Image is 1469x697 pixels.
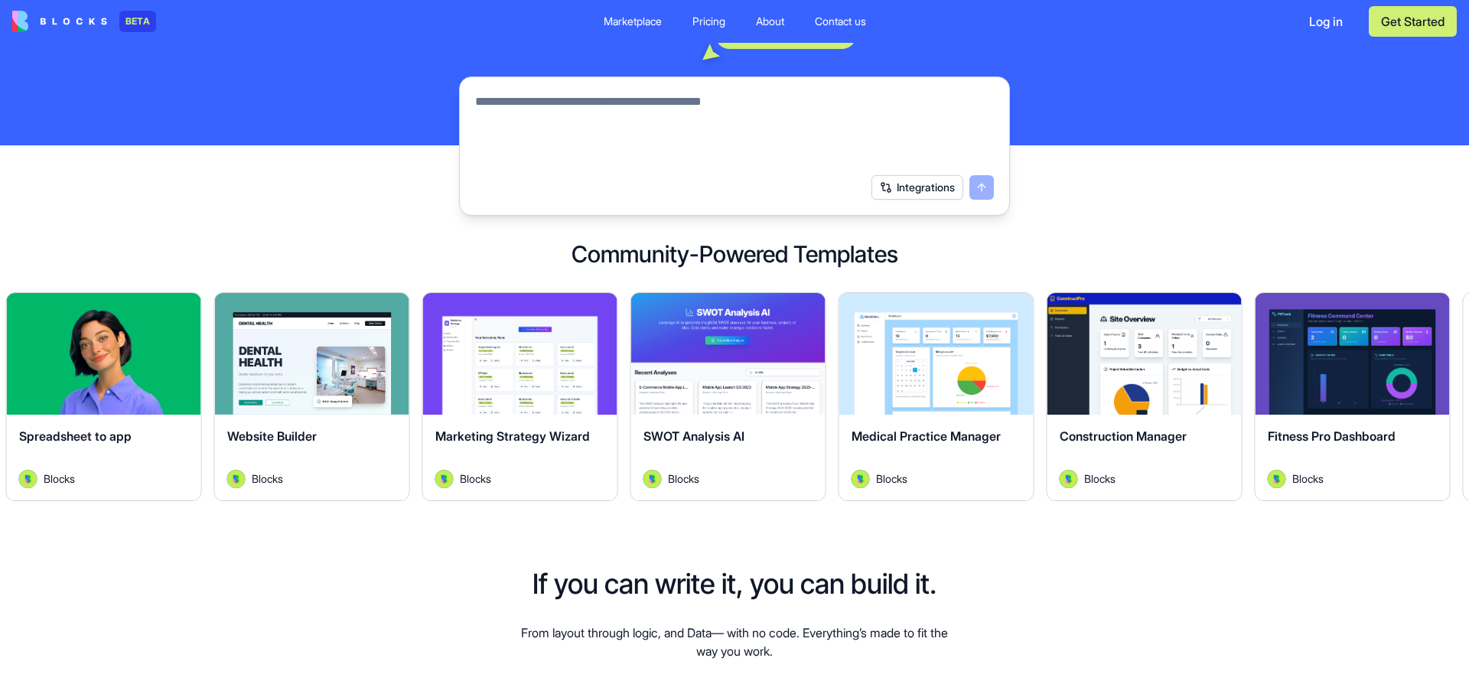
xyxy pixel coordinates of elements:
img: Avatar [435,470,454,488]
h2: If you can write it, you can build it. [533,568,936,599]
span: Blocks [44,471,75,487]
a: About [744,8,796,35]
button: Log in [1295,6,1357,37]
span: SWOT Analysis AI [643,428,744,444]
div: What shall we build? [715,18,857,49]
img: Avatar [1268,470,1286,488]
button: Integrations [871,175,963,200]
a: Pricing [680,8,738,35]
span: Blocks [668,471,699,487]
span: Blocks [1084,471,1116,487]
span: Blocks [460,471,491,487]
img: logo [12,11,107,32]
img: Avatar [852,470,870,488]
span: Marketing Strategy Wizard [435,428,590,444]
a: BETA [12,11,156,32]
span: Medical Practice Manager [852,428,1001,444]
a: Contact us [803,8,878,35]
img: Avatar [227,470,246,488]
span: Blocks [1292,471,1324,487]
a: Marketplace [591,8,674,35]
span: Spreadsheet to app [19,428,132,444]
img: Avatar [19,470,37,488]
div: Marketplace [604,14,662,29]
div: BETA [119,11,156,32]
div: About [756,14,784,29]
span: Blocks [876,471,907,487]
span: Website Builder [227,428,317,444]
span: Fitness Pro Dashboard [1268,428,1396,444]
div: Pricing [692,14,725,29]
img: Avatar [643,470,662,488]
div: Contact us [815,14,866,29]
p: From layout through logic, and Data— with no code. Everything’s made to fit the way you work. [514,624,955,660]
span: Blocks [252,471,283,487]
img: Avatar [1060,470,1078,488]
button: Get Started [1369,6,1457,37]
h2: Community-Powered Templates [24,240,1445,268]
span: Construction Manager [1060,428,1187,444]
